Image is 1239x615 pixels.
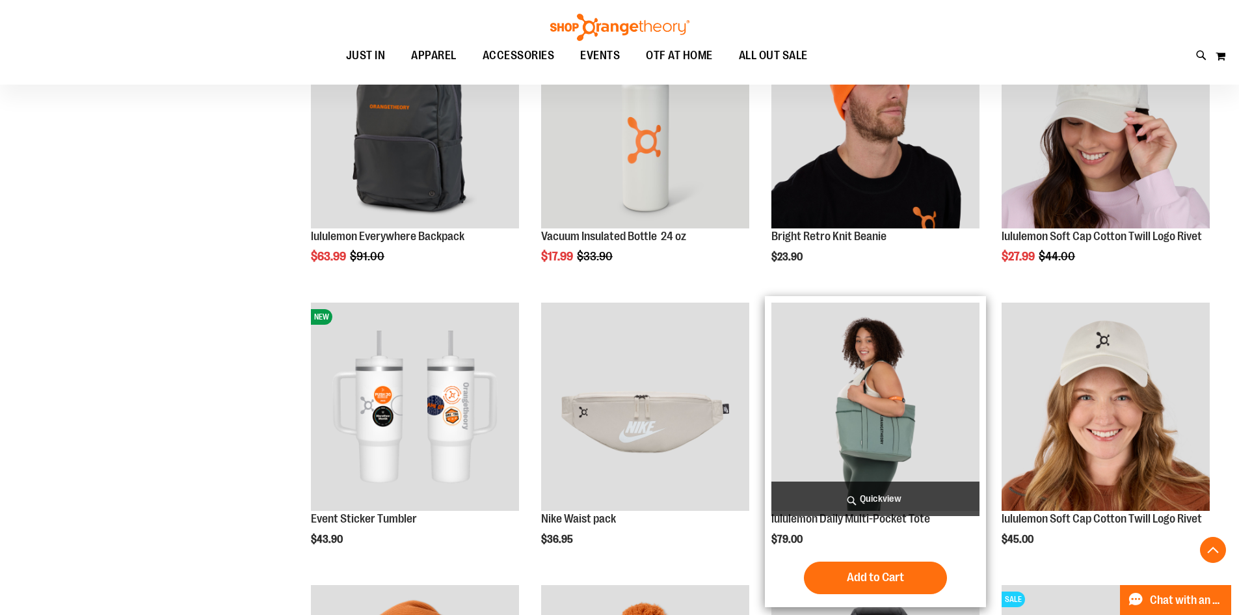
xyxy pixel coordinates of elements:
span: SALE [1002,592,1025,607]
a: lululemon Everywhere Backpack [311,230,464,243]
span: EVENTS [580,41,620,70]
span: $45.00 [1002,534,1035,545]
span: JUST IN [346,41,386,70]
img: Vacuum Insulated Bottle 24 oz [541,20,749,228]
a: OTF 40 oz. Sticker TumblerNEW [311,303,519,513]
div: product [995,296,1216,579]
span: $44.00 [1039,250,1077,263]
span: ALL OUT SALE [739,41,808,70]
a: OTF lululemon Soft Cap Cotton Twill Logo Rivet KhakiSALE [1002,20,1210,230]
span: $43.90 [311,534,345,545]
span: $91.00 [350,250,386,263]
a: lululemon Everywhere BackpackSALE [311,20,519,230]
div: product [535,14,756,296]
a: Bright Retro Knit Beanie [771,230,886,243]
div: product [765,296,986,607]
a: Main view of 2024 Convention lululemon Soft Cap Cotton Twill Logo Rivet [1002,303,1210,513]
span: OTF AT HOME [646,41,713,70]
a: Bright Retro Knit Beanie [771,20,979,230]
img: lululemon Everywhere Backpack [311,20,519,228]
span: ACCESSORIES [483,41,555,70]
a: Event Sticker Tumbler [311,512,417,525]
button: Add to Cart [804,562,947,594]
span: $63.99 [311,250,348,263]
span: $17.99 [541,250,575,263]
img: OTF lululemon Soft Cap Cotton Twill Logo Rivet Khaki [1002,20,1210,228]
span: $27.99 [1002,250,1037,263]
div: product [535,296,756,579]
a: lululemon Daily Multi-Pocket Tote [771,512,930,525]
button: Back To Top [1200,537,1226,563]
div: product [995,14,1216,296]
a: lululemon Soft Cap Cotton Twill Logo Rivet [1002,512,1202,525]
span: $36.95 [541,534,575,545]
a: Vacuum Insulated Bottle 24 ozSALE [541,20,749,230]
img: OTF 40 oz. Sticker Tumbler [311,303,519,511]
img: Shop Orangetheory [548,14,691,41]
a: Main view of 2024 Convention lululemon Daily Multi-Pocket Tote [771,303,979,513]
img: Main view of 2024 Convention lululemon Soft Cap Cotton Twill Logo Rivet [1002,303,1210,511]
span: APPAREL [411,41,457,70]
a: Main view of 2024 Convention Nike Waistpack [541,303,749,513]
img: Bright Retro Knit Beanie [771,20,979,228]
img: Main view of 2024 Convention Nike Waistpack [541,303,749,511]
button: Chat with an Expert [1120,585,1232,615]
span: $23.90 [771,251,805,263]
a: Quickview [771,482,979,516]
div: product [304,14,526,296]
div: product [304,296,526,579]
span: Chat with an Expert [1150,594,1223,607]
a: lululemon Soft Cap Cotton Twill Logo Rivet [1002,230,1202,243]
span: NEW [311,309,332,325]
span: Add to Cart [847,570,904,584]
div: product [765,14,986,296]
a: Vacuum Insulated Bottle 24 oz [541,230,686,243]
span: $33.90 [577,250,615,263]
img: Main view of 2024 Convention lululemon Daily Multi-Pocket Tote [771,303,979,511]
span: $79.00 [771,534,805,545]
a: Nike Waist pack [541,512,616,525]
